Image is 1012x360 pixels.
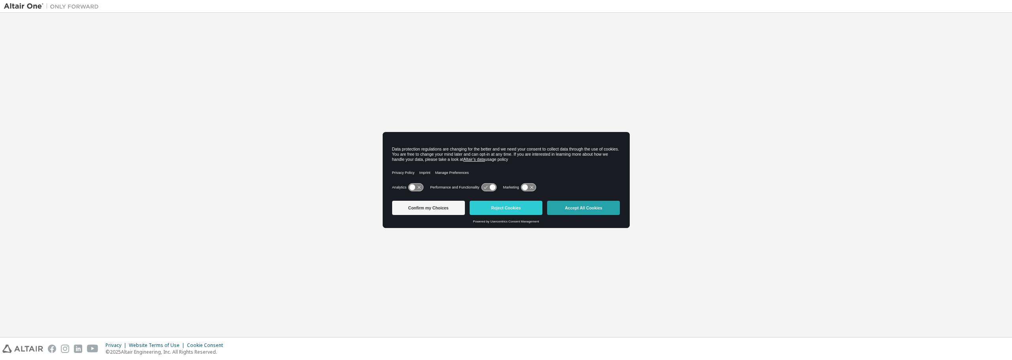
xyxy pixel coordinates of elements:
p: © 2025 Altair Engineering, Inc. All Rights Reserved. [106,349,228,355]
img: facebook.svg [48,345,56,353]
div: Website Terms of Use [129,342,187,349]
img: Altair One [4,2,103,10]
img: youtube.svg [87,345,98,353]
div: Cookie Consent [187,342,228,349]
img: altair_logo.svg [2,345,43,353]
img: instagram.svg [61,345,69,353]
img: linkedin.svg [74,345,82,353]
div: Privacy [106,342,129,349]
